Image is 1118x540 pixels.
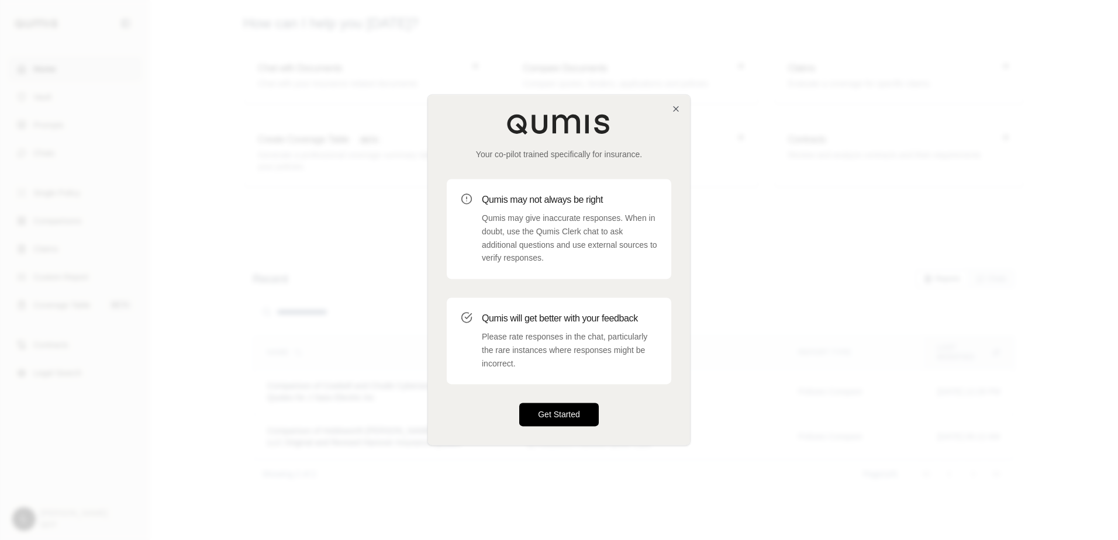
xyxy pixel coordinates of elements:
[482,330,657,370] p: Please rate responses in the chat, particularly the rare instances where responses might be incor...
[506,113,612,134] img: Qumis Logo
[482,311,657,326] h3: Qumis will get better with your feedback
[482,212,657,265] p: Qumis may give inaccurate responses. When in doubt, use the Qumis Clerk chat to ask additional qu...
[519,403,599,427] button: Get Started
[482,193,657,207] h3: Qumis may not always be right
[447,148,671,160] p: Your co-pilot trained specifically for insurance.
